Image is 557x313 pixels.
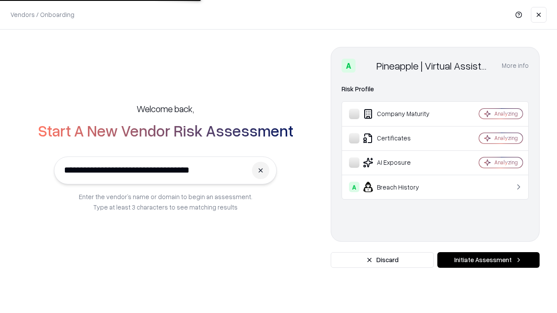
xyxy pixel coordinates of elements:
[494,159,518,166] div: Analyzing
[38,122,293,139] h2: Start A New Vendor Risk Assessment
[342,59,356,73] div: A
[359,59,373,73] img: Pineapple | Virtual Assistant Agency
[494,110,518,117] div: Analyzing
[349,182,453,192] div: Breach History
[376,59,491,73] div: Pineapple | Virtual Assistant Agency
[349,133,453,143] div: Certificates
[349,182,359,192] div: A
[494,134,518,142] div: Analyzing
[79,191,252,212] p: Enter the vendor’s name or domain to begin an assessment. Type at least 3 characters to see match...
[437,252,540,268] button: Initiate Assessment
[342,84,529,94] div: Risk Profile
[331,252,434,268] button: Discard
[10,10,74,19] p: Vendors / Onboarding
[137,103,194,115] h5: Welcome back,
[349,157,453,168] div: AI Exposure
[349,109,453,119] div: Company Maturity
[502,58,529,73] button: More info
